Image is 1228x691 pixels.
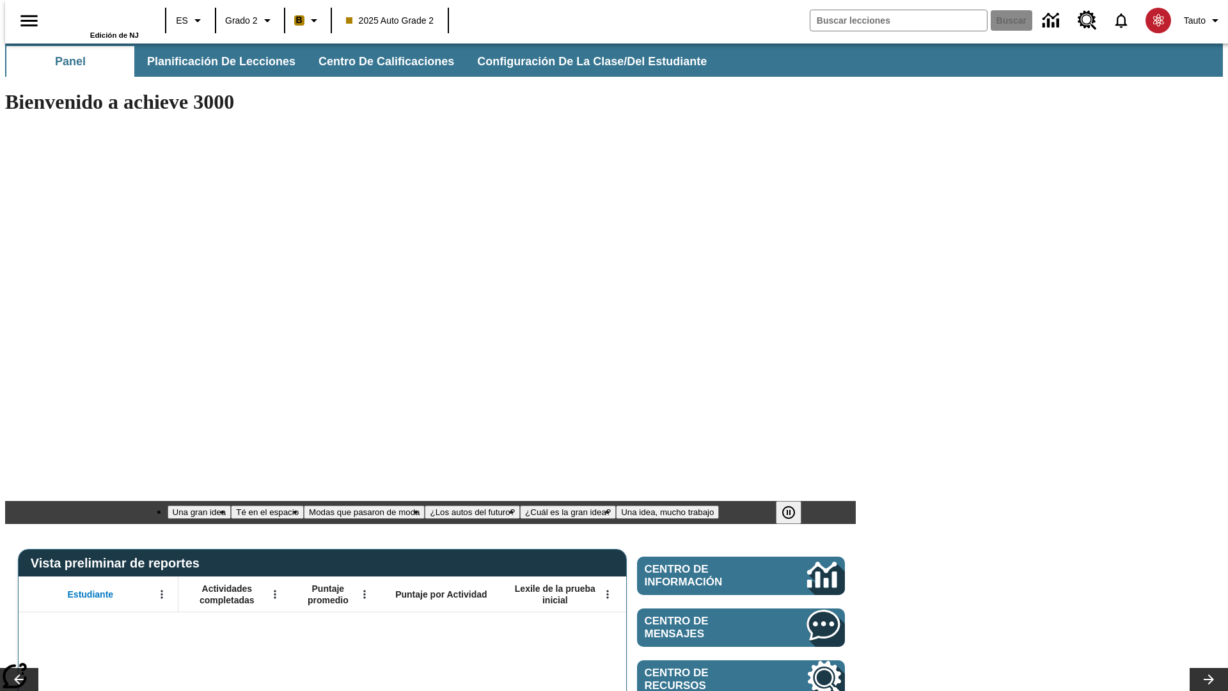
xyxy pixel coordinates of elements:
[185,583,269,606] span: Actividades completadas
[355,585,374,604] button: Abrir menú
[225,14,258,28] span: Grado 2
[1190,668,1228,691] button: Carrusel de lecciones, seguir
[1145,8,1171,33] img: avatar image
[231,505,304,519] button: Diapositiva 2 Té en el espacio
[10,2,48,40] button: Abrir el menú lateral
[56,6,139,31] a: Portada
[170,9,211,32] button: Lenguaje: ES, Selecciona un idioma
[137,46,306,77] button: Planificación de lecciones
[56,4,139,39] div: Portada
[308,46,464,77] button: Centro de calificaciones
[1184,14,1206,28] span: Tauto
[425,505,520,519] button: Diapositiva 4 ¿Los autos del futuro?
[1179,9,1228,32] button: Perfil/Configuración
[55,54,86,69] span: Panel
[810,10,987,31] input: Buscar campo
[776,501,801,524] button: Pausar
[637,557,845,595] a: Centro de información
[31,556,206,571] span: Vista preliminar de reportes
[1105,4,1138,37] a: Notificaciones
[147,54,295,69] span: Planificación de lecciones
[395,589,487,600] span: Puntaje por Actividad
[304,505,425,519] button: Diapositiva 3 Modas que pasaron de moda
[645,563,764,589] span: Centro de información
[477,54,707,69] span: Configuración de la clase/del estudiante
[296,12,303,28] span: B
[776,501,814,524] div: Pausar
[152,585,171,604] button: Abrir menú
[220,9,280,32] button: Grado: Grado 2, Elige un grado
[6,46,134,77] button: Panel
[598,585,617,604] button: Abrir menú
[168,505,232,519] button: Diapositiva 1 Una gran idea
[346,14,434,28] span: 2025 Auto Grade 2
[1035,3,1070,38] a: Centro de información
[90,31,139,39] span: Edición de NJ
[5,90,856,114] h1: Bienvenido a achieve 3000
[637,608,845,647] a: Centro de mensajes
[508,583,602,606] span: Lexile de la prueba inicial
[616,505,719,519] button: Diapositiva 6 Una idea, mucho trabajo
[297,583,359,606] span: Puntaje promedio
[68,589,114,600] span: Estudiante
[645,615,769,640] span: Centro de mensajes
[467,46,717,77] button: Configuración de la clase/del estudiante
[1138,4,1179,37] button: Escoja un nuevo avatar
[319,54,454,69] span: Centro de calificaciones
[176,14,188,28] span: ES
[1070,3,1105,38] a: Centro de recursos, Se abrirá en una pestaña nueva.
[265,585,285,604] button: Abrir menú
[520,505,616,519] button: Diapositiva 5 ¿Cuál es la gran idea?
[5,44,1223,77] div: Subbarra de navegación
[5,46,718,77] div: Subbarra de navegación
[289,9,327,32] button: Boost El color de la clase es anaranjado claro. Cambiar el color de la clase.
